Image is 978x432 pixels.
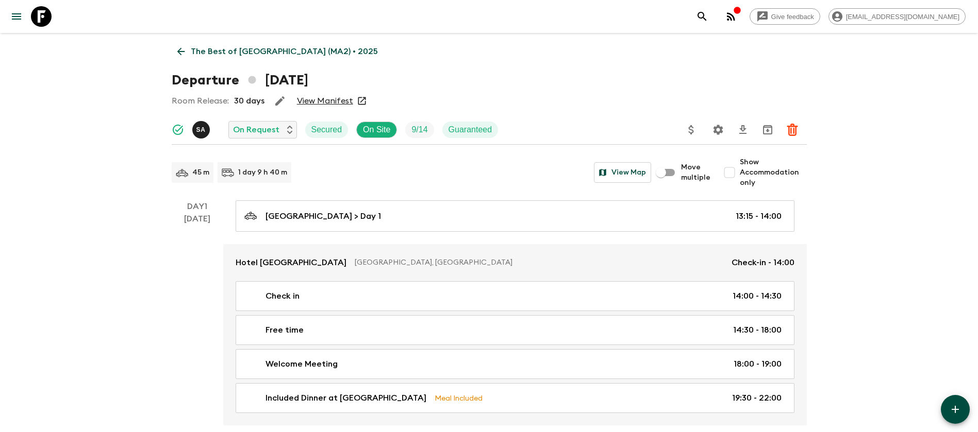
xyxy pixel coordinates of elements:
[766,13,820,21] span: Give feedback
[355,257,723,268] p: [GEOGRAPHIC_DATA], [GEOGRAPHIC_DATA]
[266,290,300,302] p: Check in
[733,324,782,336] p: 14:30 - 18:00
[192,167,209,178] p: 45 m
[734,358,782,370] p: 18:00 - 19:00
[435,392,483,404] p: Meal Included
[236,349,794,379] a: Welcome Meeting18:00 - 19:00
[782,119,803,140] button: Delete
[733,290,782,302] p: 14:00 - 14:30
[234,95,264,107] p: 30 days
[692,6,712,27] button: search adventures
[184,213,210,425] div: [DATE]
[828,8,966,25] div: [EMAIL_ADDRESS][DOMAIN_NAME]
[236,383,794,413] a: Included Dinner at [GEOGRAPHIC_DATA]Meal Included19:30 - 22:00
[405,122,434,138] div: Trip Fill
[196,126,206,134] p: S A
[840,13,965,21] span: [EMAIL_ADDRESS][DOMAIN_NAME]
[732,392,782,404] p: 19:30 - 22:00
[223,244,807,281] a: Hotel [GEOGRAPHIC_DATA][GEOGRAPHIC_DATA], [GEOGRAPHIC_DATA]Check-in - 14:00
[172,41,384,62] a: The Best of [GEOGRAPHIC_DATA] (MA2) • 2025
[266,210,381,222] p: [GEOGRAPHIC_DATA] > Day 1
[233,124,279,136] p: On Request
[236,315,794,345] a: Free time14:30 - 18:00
[305,122,349,138] div: Secured
[172,70,308,91] h1: Departure [DATE]
[736,210,782,222] p: 13:15 - 14:00
[594,162,651,183] button: View Map
[740,157,807,188] span: Show Accommodation only
[311,124,342,136] p: Secured
[192,124,212,132] span: Samir Achahri
[733,119,753,140] button: Download CSV
[732,256,794,269] p: Check-in - 14:00
[172,95,229,107] p: Room Release:
[750,8,820,25] a: Give feedback
[172,200,223,213] p: Day 1
[236,256,346,269] p: Hotel [GEOGRAPHIC_DATA]
[172,124,184,136] svg: Synced Successfully
[192,121,212,139] button: SA
[681,162,711,183] span: Move multiple
[266,324,304,336] p: Free time
[708,119,728,140] button: Settings
[6,6,27,27] button: menu
[757,119,778,140] button: Archive (Completed, Cancelled or Unsynced Departures only)
[411,124,427,136] p: 9 / 14
[238,167,287,178] p: 1 day 9 h 40 m
[266,392,426,404] p: Included Dinner at [GEOGRAPHIC_DATA]
[266,358,338,370] p: Welcome Meeting
[297,96,353,106] a: View Manifest
[449,124,492,136] p: Guaranteed
[363,124,390,136] p: On Site
[191,45,378,58] p: The Best of [GEOGRAPHIC_DATA] (MA2) • 2025
[356,122,397,138] div: On Site
[236,281,794,311] a: Check in14:00 - 14:30
[681,119,702,140] button: Update Price, Early Bird Discount and Costs
[236,200,794,232] a: [GEOGRAPHIC_DATA] > Day 113:15 - 14:00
